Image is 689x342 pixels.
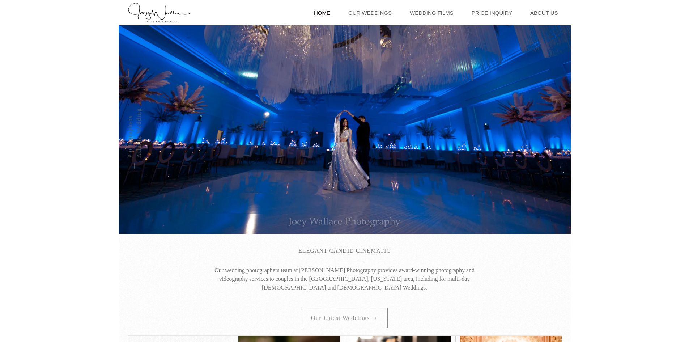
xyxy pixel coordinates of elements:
[298,248,391,254] span: ELEGANT CANDID CINEMATIC
[126,101,143,158] div: Atlanta wedding Photographers
[209,117,480,126] p: .
[209,149,480,158] p: .
[209,101,480,110] p: .
[302,308,388,328] a: Our latest weddings →
[209,266,480,292] p: Our wedding photographers team at [PERSON_NAME] Photography provides award-winning photography an...
[209,133,480,142] p: .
